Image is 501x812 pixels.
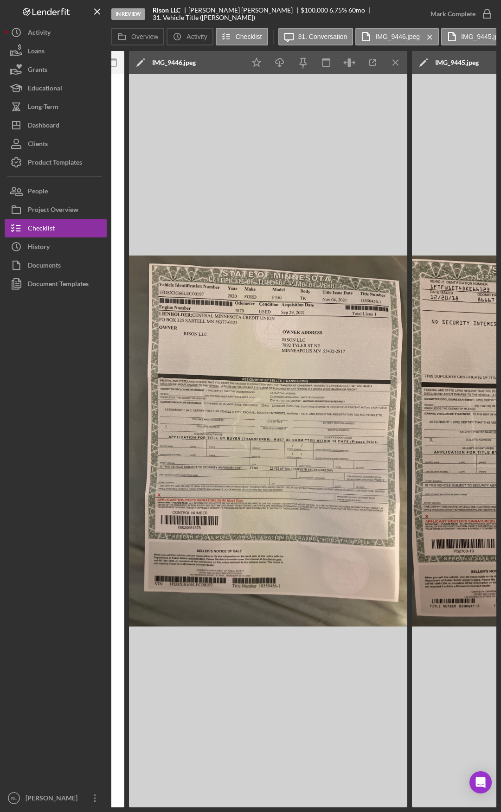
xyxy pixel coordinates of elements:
button: IMG_9446.jpeg [355,28,439,45]
div: People [28,182,48,203]
div: Document Templates [28,275,89,295]
button: RL[PERSON_NAME] [5,789,107,807]
button: Loans [5,42,107,60]
button: Clients [5,134,107,153]
div: IMG_9446.jpeg [152,59,196,66]
button: Overview [111,28,164,45]
button: History [5,237,107,256]
div: Dashboard [28,116,59,137]
div: [PERSON_NAME] [23,789,83,810]
button: Project Overview [5,200,107,219]
div: Loans [28,42,45,63]
div: IMG_9445.jpeg [435,59,479,66]
div: Mark Complete [430,5,475,23]
div: Product Templates [28,153,82,174]
button: Activity [5,23,107,42]
div: $100,000 [301,6,328,14]
text: RL [11,796,17,801]
button: Mark Complete [421,5,496,23]
button: Activity [167,28,213,45]
button: People [5,182,107,200]
div: 6.75 % [329,6,347,14]
div: Project Overview [28,200,78,221]
div: In Review [111,8,145,20]
button: Grants [5,60,107,79]
label: Checklist [236,33,262,40]
div: Long-Term [28,97,58,118]
img: Preview [129,74,407,807]
label: Overview [131,33,158,40]
div: 31. Vehicle Title ([PERSON_NAME]) [153,14,255,21]
button: Checklist [216,28,268,45]
button: Educational [5,79,107,97]
button: Checklist [5,219,107,237]
div: History [28,237,50,258]
div: Documents [28,256,61,277]
div: [PERSON_NAME] [PERSON_NAME] [188,6,301,14]
button: Dashboard [5,116,107,134]
div: 60 mo [348,6,365,14]
div: Checklist [28,219,55,240]
div: Educational [28,79,62,100]
div: Clients [28,134,48,155]
button: Documents [5,256,107,275]
div: Activity [28,23,51,44]
label: Activity [186,33,207,40]
button: Document Templates [5,275,107,293]
button: Product Templates [5,153,107,172]
b: Rison LLC [153,6,180,14]
div: Open Intercom Messenger [469,771,492,793]
button: 31. Conversation [278,28,353,45]
label: IMG_9446.jpeg [375,33,420,40]
label: 31. Conversation [298,33,347,40]
div: Grants [28,60,47,81]
button: Long-Term [5,97,107,116]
